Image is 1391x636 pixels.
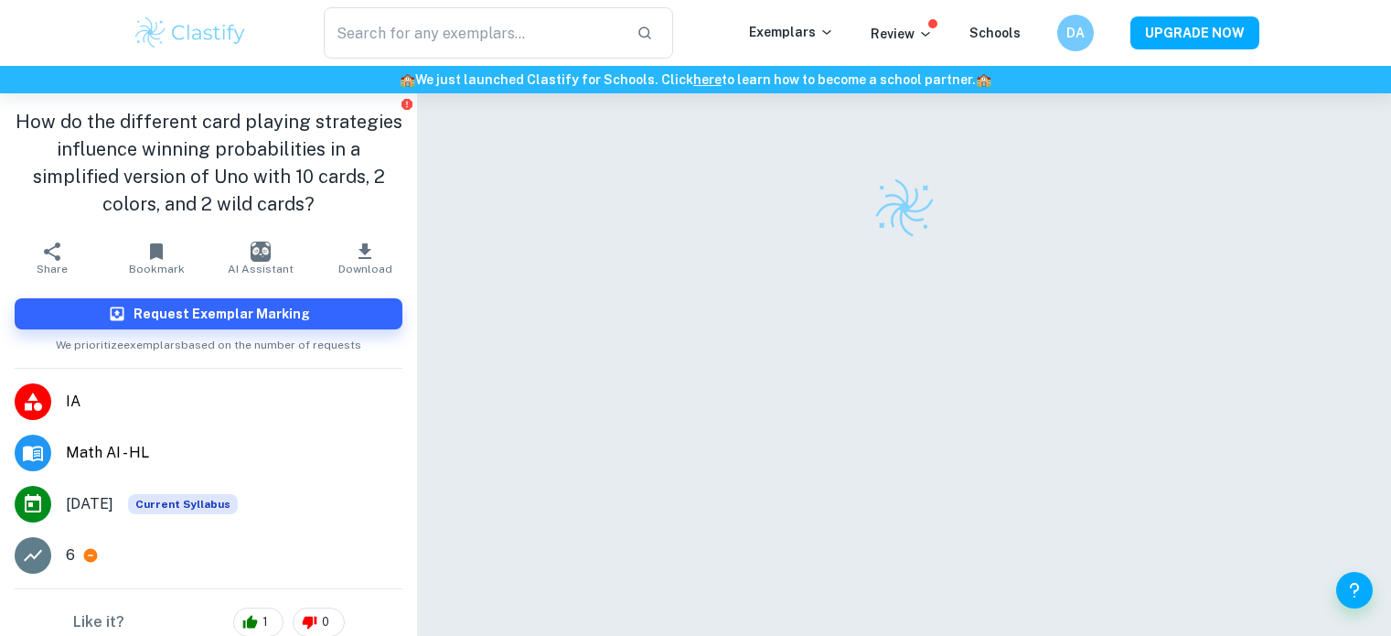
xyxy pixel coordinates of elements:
span: 🏫 [976,72,991,87]
span: [DATE] [66,493,113,515]
img: Clastify logo [133,15,249,51]
span: Download [338,263,392,275]
span: AI Assistant [228,263,294,275]
h6: Request Exemplar Marking [134,304,310,324]
h6: Like it? [73,611,124,633]
span: Bookmark [129,263,185,275]
p: 6 [66,544,75,566]
button: Report issue [400,97,413,111]
a: here [693,72,722,87]
div: This exemplar is based on the current syllabus. Feel free to refer to it for inspiration/ideas wh... [128,494,238,514]
button: DA [1057,15,1094,51]
input: Search for any exemplars... [324,7,623,59]
h6: DA [1065,23,1086,43]
span: 0 [312,613,339,631]
p: Review [871,24,933,44]
span: 1 [252,613,278,631]
span: We prioritize exemplars based on the number of requests [56,329,361,353]
span: Share [37,263,68,275]
span: Current Syllabus [128,494,238,514]
span: Math AI - HL [66,442,402,464]
h1: How do the different card playing strategies influence winning probabilities in a simplified vers... [15,108,402,218]
button: Download [313,232,417,284]
button: Help and Feedback [1336,572,1373,609]
h6: We just launched Clastify for Schools. Click to learn how to become a school partner. [4,70,1387,90]
button: UPGRADE NOW [1130,16,1259,49]
span: 🏫 [400,72,415,87]
p: Exemplars [749,22,834,42]
button: Request Exemplar Marking [15,298,402,329]
img: AI Assistant [251,242,271,262]
a: Schools [969,26,1021,40]
img: Clastify logo [872,176,936,240]
button: AI Assistant [209,232,313,284]
button: Bookmark [104,232,209,284]
span: IA [66,391,402,413]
